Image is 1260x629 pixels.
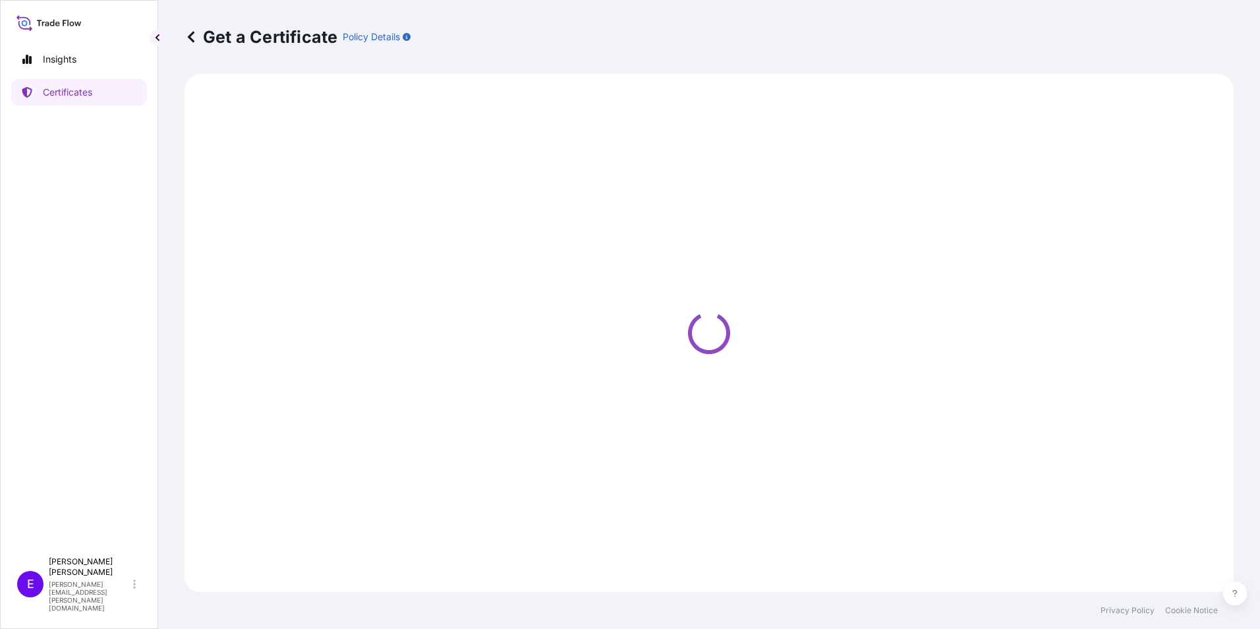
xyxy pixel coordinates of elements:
div: Loading [192,82,1226,584]
p: Insights [43,53,76,66]
a: Cookie Notice [1165,605,1218,616]
a: Insights [11,46,147,73]
p: Policy Details [343,30,400,44]
p: Get a Certificate [185,26,337,47]
span: E [27,578,34,591]
a: Privacy Policy [1101,605,1155,616]
a: Certificates [11,79,147,105]
p: [PERSON_NAME][EMAIL_ADDRESS][PERSON_NAME][DOMAIN_NAME] [49,580,130,612]
p: Certificates [43,86,92,99]
p: [PERSON_NAME] [PERSON_NAME] [49,556,130,578]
